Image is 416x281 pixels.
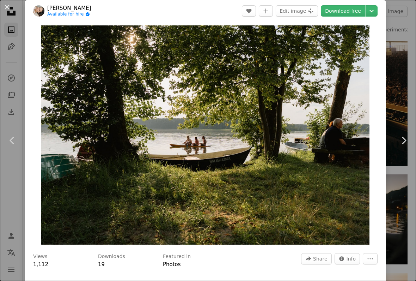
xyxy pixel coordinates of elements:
[259,5,273,17] button: Add to Collection
[41,25,370,245] img: People rowing a boat on a calm lake
[335,253,360,264] button: Stats about this image
[41,25,370,245] button: Zoom in on this image
[98,261,105,268] span: 19
[242,5,256,17] button: Like
[163,261,181,268] a: Photos
[47,12,91,17] a: Available for hire
[391,107,416,174] a: Next
[163,253,191,260] h3: Featured in
[366,5,378,17] button: Choose download size
[363,253,378,264] button: More Actions
[347,253,356,264] span: Info
[33,261,48,268] span: 1,112
[313,253,327,264] span: Share
[47,5,91,12] a: [PERSON_NAME]
[98,253,125,260] h3: Downloads
[301,253,331,264] button: Share this image
[33,253,48,260] h3: Views
[276,5,318,17] button: Edit image
[321,5,365,17] a: Download free
[33,5,44,17] img: Go to Polina Kuzovkova's profile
